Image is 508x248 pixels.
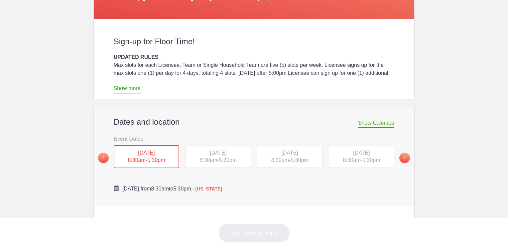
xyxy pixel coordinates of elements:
span: from to [122,186,222,191]
div: - [257,146,323,168]
div: Show Open Spots [348,218,397,230]
span: [DATE] [282,150,298,156]
span: 8:30am [199,157,217,163]
span: 8:30am [128,157,145,163]
button: [DATE] 8:30am-5:30pm [257,145,323,169]
span: 5:30pm [147,157,165,163]
span: - [US_STATE] [192,186,222,191]
h2: Dates and location [114,117,395,127]
span: [DATE] [138,150,155,156]
span: 8:30am [271,157,289,163]
div: Show All Spots [304,218,345,230]
span: 5:30pm [219,157,237,163]
a: Show more [114,85,141,93]
button: [DATE] 8:30am-5:30pm [328,145,395,169]
button: [DATE] 8:30am-5:30pm [185,145,251,169]
button: Next: Review & Confirm [218,224,290,242]
img: Cal purple [114,186,119,191]
div: - [114,145,180,169]
span: 5:30pm [173,186,191,191]
h2: Sign-up for Floor Time! [114,37,395,47]
span: [DATE], [122,186,141,191]
div: Max slots for each Licensee, Team or Single Household Team are five (5) slots per week. Licensee ... [114,61,395,93]
strong: UPDATED RULES [114,54,159,60]
span: Show Calendar [358,120,394,128]
button: [DATE] 8:30am-5:30pm [113,145,180,169]
span: [DATE] [353,150,370,156]
span: 8:30am [151,186,169,191]
h3: Event Dates [114,134,395,144]
span: 5:30pm [362,157,380,163]
span: 5:30pm [291,157,308,163]
div: - [185,146,251,168]
span: [DATE] [210,150,226,156]
span: 8:30am [343,157,360,163]
div: - [329,146,395,168]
